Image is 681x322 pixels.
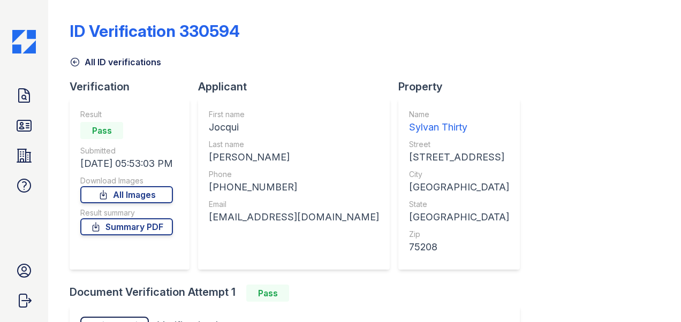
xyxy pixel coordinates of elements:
[409,199,509,210] div: State
[209,180,379,195] div: [PHONE_NUMBER]
[209,169,379,180] div: Phone
[409,139,509,150] div: Street
[70,56,161,68] a: All ID verifications
[80,145,173,156] div: Submitted
[409,109,509,135] a: Name Sylvan Thirty
[409,169,509,180] div: City
[209,150,379,165] div: [PERSON_NAME]
[80,109,173,120] div: Result
[80,208,173,218] div: Result summary
[198,79,398,94] div: Applicant
[409,240,509,255] div: 75208
[409,120,509,135] div: Sylvan Thirty
[246,285,289,302] div: Pass
[12,30,36,53] img: CE_Icon_Blue-c292c112584629df590d857e76928e9f676e5b41ef8f769ba2f05ee15b207248.png
[398,79,528,94] div: Property
[70,21,240,41] div: ID Verification 330594
[409,210,509,225] div: [GEOGRAPHIC_DATA]
[409,180,509,195] div: [GEOGRAPHIC_DATA]
[209,120,379,135] div: Jocqui
[80,175,173,186] div: Download Images
[80,156,173,171] div: [DATE] 05:53:03 PM
[70,285,528,302] div: Document Verification Attempt 1
[80,122,123,139] div: Pass
[209,139,379,150] div: Last name
[209,210,379,225] div: [EMAIL_ADDRESS][DOMAIN_NAME]
[80,218,173,235] a: Summary PDF
[70,79,198,94] div: Verification
[209,109,379,120] div: First name
[409,109,509,120] div: Name
[209,199,379,210] div: Email
[80,186,173,203] a: All Images
[409,229,509,240] div: Zip
[409,150,509,165] div: [STREET_ADDRESS]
